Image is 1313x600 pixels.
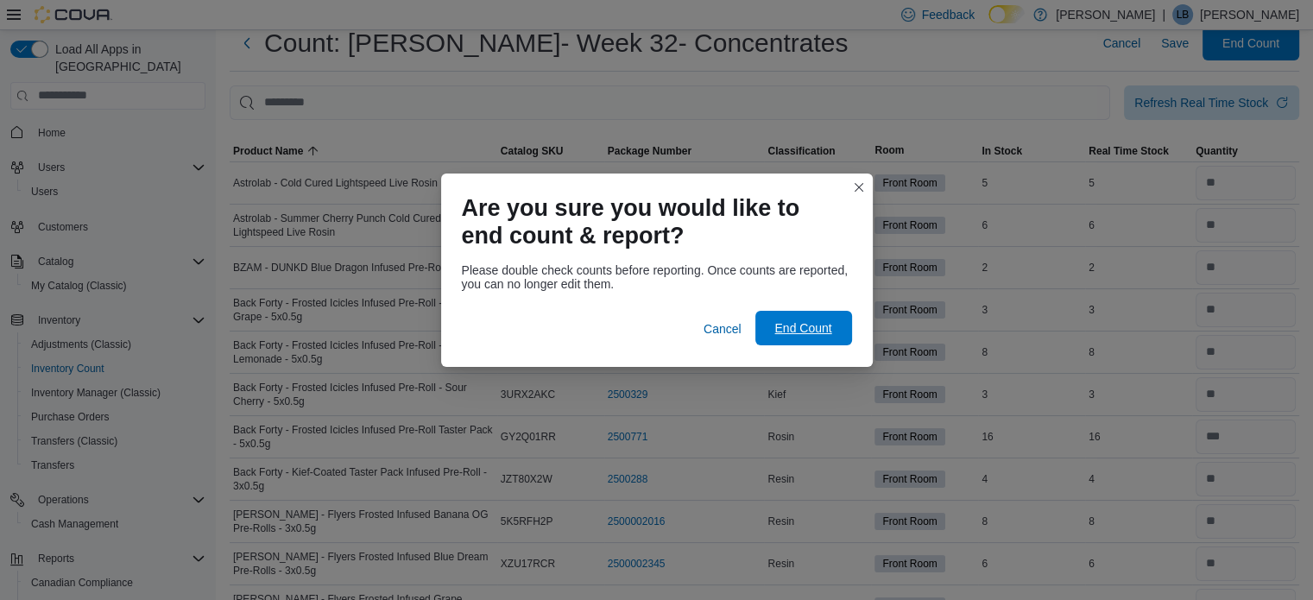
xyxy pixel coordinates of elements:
div: Please double check counts before reporting. Once counts are reported, you can no longer edit them. [462,263,852,291]
span: End Count [774,319,831,337]
button: Closes this modal window [849,177,869,198]
button: Cancel [697,312,748,346]
span: Cancel [704,320,742,338]
h1: Are you sure you would like to end count & report? [462,194,838,249]
button: End Count [755,311,852,345]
